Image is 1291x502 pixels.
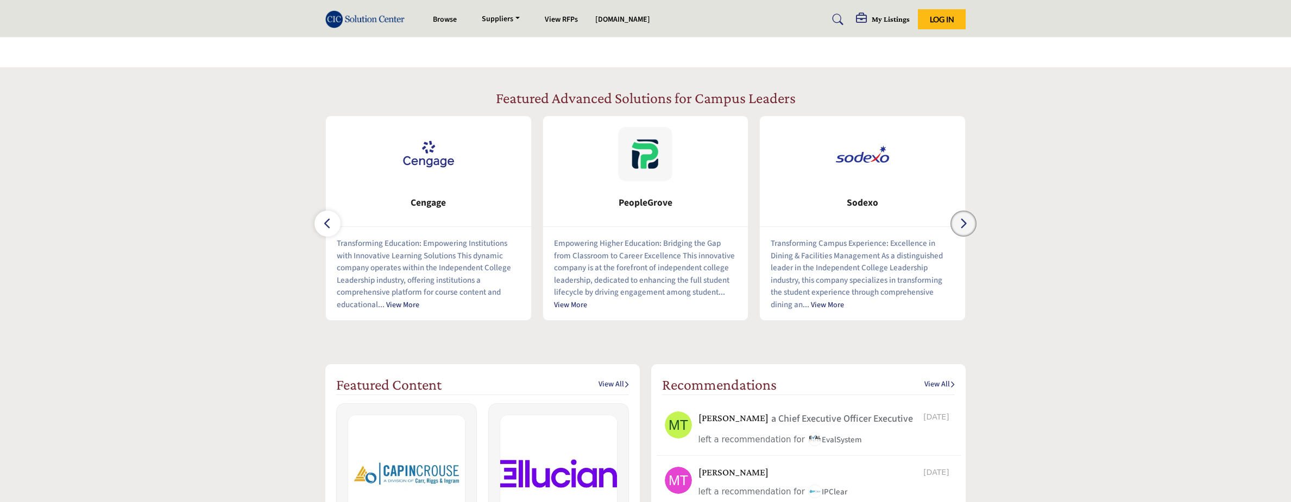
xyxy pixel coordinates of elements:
[822,11,851,28] a: Search
[771,411,913,426] p: a Chief Executive Officer Executive
[776,196,949,210] span: Sodexo
[698,435,805,444] span: left a recommendation for
[719,287,725,298] span: ...
[474,12,527,27] a: Suppliers
[386,300,419,310] a: View More
[559,196,732,210] span: PeopleGrove
[808,486,847,499] a: imageIPClear
[760,189,965,218] a: Sodexo
[808,434,862,446] span: EvalSystem
[337,238,520,311] p: Transforming Education: Empowering Institutions with Innovative Learning Solutions This dynamic c...
[923,467,952,478] span: [DATE]
[856,13,910,26] div: My Listings
[665,411,692,439] img: avtar-image
[378,299,385,310] span: ...
[496,89,796,107] h2: Featured Advanced Solutions for Campus Leaders
[808,485,822,498] img: image
[342,189,515,218] b: Cengage
[433,14,457,25] a: Browse
[924,379,955,390] a: View All
[811,300,844,310] a: View More
[930,15,954,24] span: Log In
[326,189,531,218] a: Cengage
[342,196,515,210] span: Cengage
[325,10,410,28] img: Site Logo
[554,300,587,310] a: View More
[554,238,738,311] p: Empowering Higher Education: Bridging the Gap from Classroom to Career Excellence This innovative...
[918,9,966,29] button: Log In
[698,412,769,424] h5: [PERSON_NAME]
[618,127,672,181] img: PeopleGrove
[401,127,456,181] img: Cengage
[662,376,777,394] h2: Recommendations
[665,467,692,494] img: avtar-image
[835,127,890,181] img: Sodexo
[808,433,822,446] img: image
[698,467,769,479] h5: [PERSON_NAME]
[599,379,629,390] a: View All
[595,14,650,25] a: [DOMAIN_NAME]
[543,189,748,218] a: PeopleGrove
[808,486,847,498] span: IPClear
[803,299,809,310] span: ...
[872,14,910,24] h5: My Listings
[771,238,954,311] p: Transforming Campus Experience: Excellence in Dining & Facilities Management As a distinguished l...
[545,14,578,25] a: View RFPs
[776,189,949,218] b: Sodexo
[698,487,805,497] span: left a recommendation for
[923,411,952,423] span: [DATE]
[559,189,732,218] b: PeopleGrove
[808,434,862,447] a: imageEvalSystem
[336,376,442,394] h2: Featured Content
